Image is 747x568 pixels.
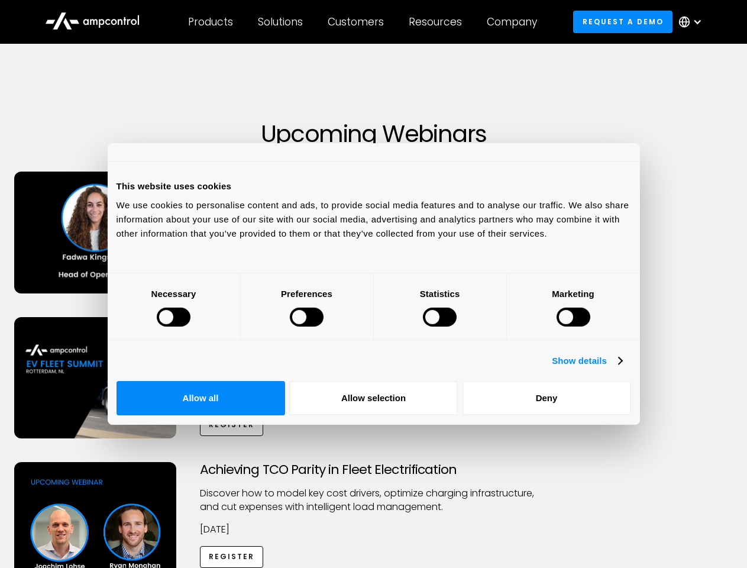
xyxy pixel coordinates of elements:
[200,523,548,536] p: [DATE]
[117,198,631,240] div: We use cookies to personalise content and ads, to provide social media features and to analyse ou...
[117,179,631,193] div: This website uses cookies
[328,15,384,28] div: Customers
[188,15,233,28] div: Products
[463,381,631,415] button: Deny
[487,15,537,28] div: Company
[200,546,264,568] a: Register
[420,288,460,298] strong: Statistics
[281,288,332,298] strong: Preferences
[552,288,594,298] strong: Marketing
[200,462,548,477] h3: Achieving TCO Parity in Fleet Electrification
[117,381,285,415] button: Allow all
[258,15,303,28] div: Solutions
[409,15,462,28] div: Resources
[200,487,548,514] p: Discover how to model key cost drivers, optimize charging infrastructure, and cut expenses with i...
[200,414,264,436] a: Register
[573,11,672,33] a: Request a demo
[289,381,458,415] button: Allow selection
[151,288,196,298] strong: Necessary
[552,354,622,368] a: Show details
[14,120,733,148] h1: Upcoming Webinars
